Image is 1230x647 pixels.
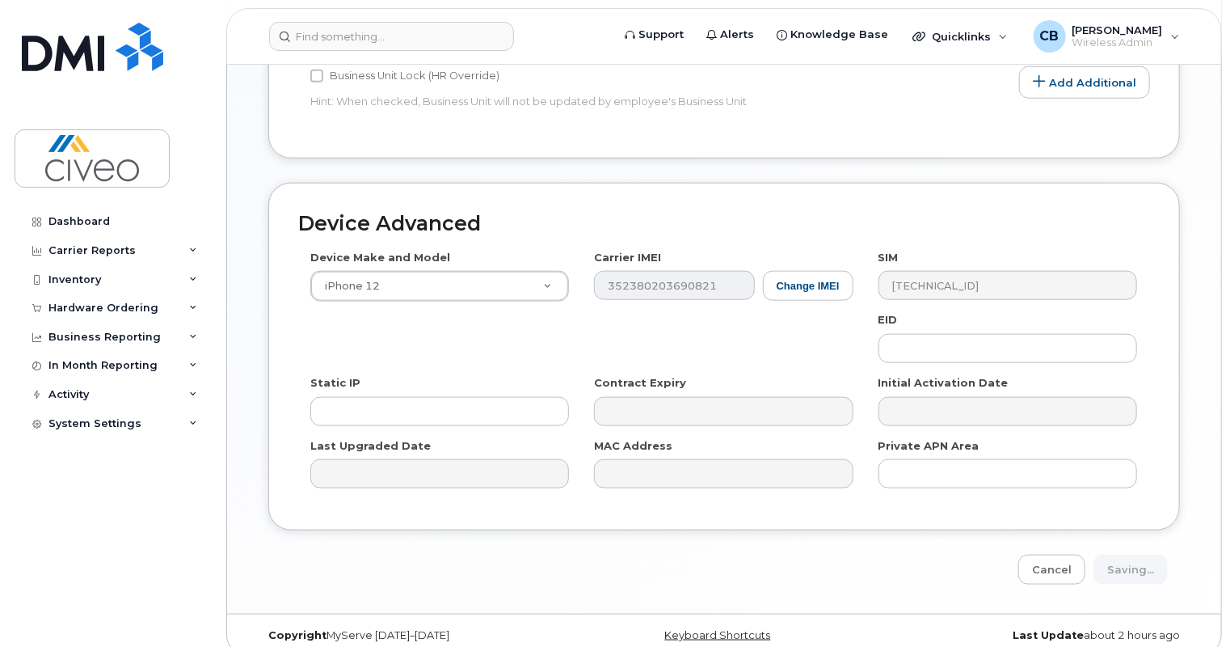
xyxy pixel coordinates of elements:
[878,312,898,328] label: EID
[310,94,853,109] p: Hint: When checked, Business Unit will not be updated by employee's Business Unit
[311,272,568,301] a: iPhone 12
[310,438,431,454] label: Last Upgraded Date
[878,250,899,265] label: SIM
[1013,629,1084,641] strong: Last Update
[256,629,568,642] div: MyServe [DATE]–[DATE]
[1040,27,1059,46] span: CB
[613,19,695,51] a: Support
[665,629,771,641] a: Keyboard Shortcuts
[1018,555,1085,585] a: Cancel
[1072,36,1163,49] span: Wireless Admin
[594,375,686,391] label: Contract Expiry
[901,20,1019,53] div: Quicklinks
[594,438,672,454] label: MAC Address
[1160,577,1218,635] iframe: Messenger Launcher
[720,27,754,43] span: Alerts
[298,213,1150,235] h2: Device Advanced
[310,70,323,82] input: Business Unit Lock (HR Override)
[1019,66,1150,99] a: Add Additional
[1072,23,1163,36] span: [PERSON_NAME]
[932,30,991,43] span: Quicklinks
[310,375,360,391] label: Static IP
[1022,20,1191,53] div: chad balanag
[878,438,979,454] label: Private APN Area
[269,22,514,51] input: Find something...
[695,19,765,51] a: Alerts
[268,629,326,641] strong: Copyright
[310,250,450,265] label: Device Make and Model
[765,19,899,51] a: Knowledge Base
[638,27,684,43] span: Support
[763,271,853,301] button: Change IMEI
[878,375,1009,391] label: Initial Activation Date
[880,629,1192,642] div: about 2 hours ago
[310,66,499,86] label: Business Unit Lock (HR Override)
[315,279,380,294] span: iPhone 12
[790,27,888,43] span: Knowledge Base
[594,250,661,265] label: Carrier IMEI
